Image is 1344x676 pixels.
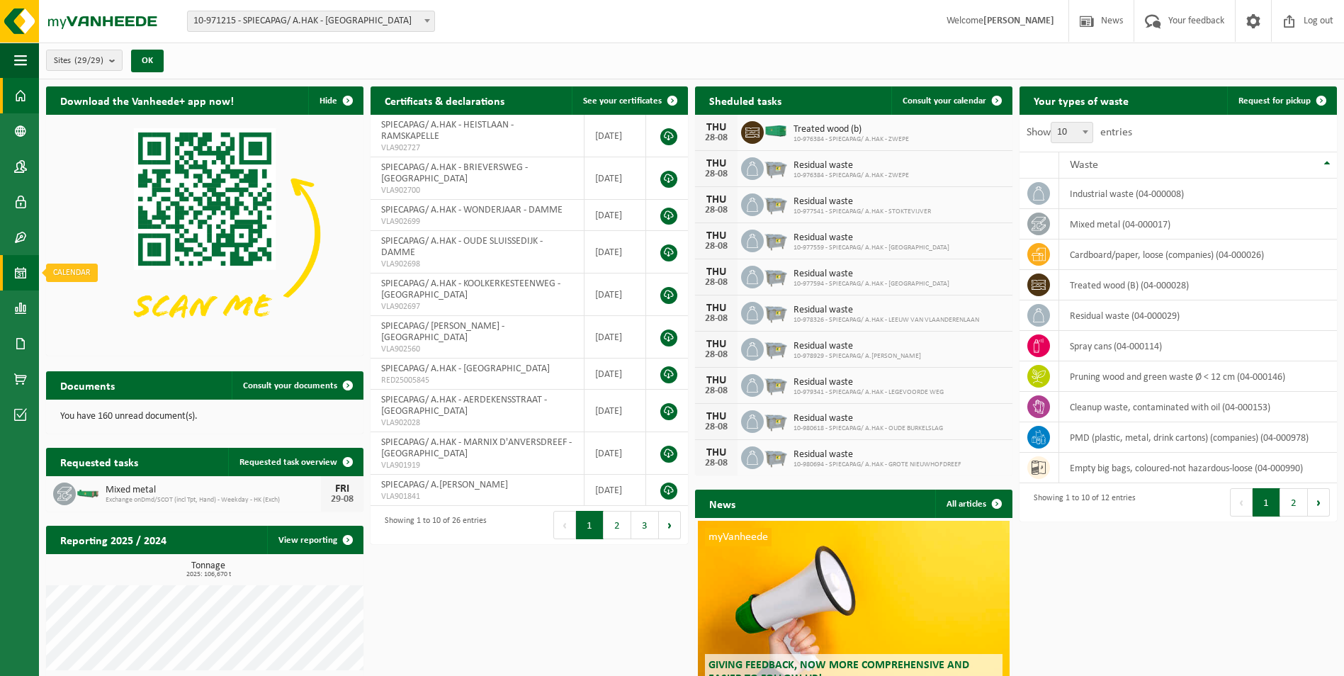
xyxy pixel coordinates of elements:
div: THU [702,375,730,386]
h2: Sheduled tasks [695,86,796,114]
button: Next [659,511,681,539]
span: SPIECAPAG/ A.HAK - MARNIX D'ANVERSDREEF - [GEOGRAPHIC_DATA] [381,437,572,459]
button: Sites(29/29) [46,50,123,71]
span: Residual waste [794,341,921,352]
td: cleanup waste, contaminated with oil (04-000153) [1059,392,1337,422]
a: See your certificates [572,86,687,115]
a: All articles [935,490,1011,518]
span: 10-979341 - SPIECAPAG/ A.HAK - LEGEVOORDE WEG [794,388,944,397]
span: Hide [320,96,337,106]
button: Hide [308,86,362,115]
td: [DATE] [585,274,646,316]
span: Residual waste [794,269,949,280]
img: HK-XC-10-GN-00 [76,486,100,499]
h2: Certificats & declarations [371,86,519,114]
div: THU [702,303,730,314]
div: 28-08 [702,169,730,179]
td: [DATE] [585,359,646,390]
span: Request for pickup [1238,96,1311,106]
h3: Tonnage [53,561,363,578]
td: pruning wood and green waste Ø < 12 cm (04-000146) [1059,361,1337,392]
h2: News [695,490,750,517]
img: WB-2500-GAL-GY-01 [764,444,788,468]
span: 10-971215 - SPIECAPAG/ A.HAK - BRUGGE [187,11,435,32]
img: HK-XC-40-GN-00 [764,125,788,137]
button: OK [131,50,164,72]
td: [DATE] [585,115,646,157]
td: [DATE] [585,390,646,432]
span: Residual waste [794,232,949,244]
div: Showing 1 to 10 of 26 entries [378,509,487,541]
span: VLA902698 [381,259,573,270]
span: VLA902727 [381,142,573,154]
span: SPIECAPAG/ A.[PERSON_NAME] [381,480,508,490]
span: VLA902700 [381,185,573,196]
h2: Requested tasks [46,448,152,475]
td: cardboard/paper, loose (companies) (04-000026) [1059,240,1337,270]
span: SPIECAPAG/ A.HAK - AERDEKENSSTRAAT - [GEOGRAPHIC_DATA] [381,395,547,417]
span: RED25005845 [381,375,573,386]
span: SPIECAPAG/ A.HAK - [GEOGRAPHIC_DATA] [381,364,550,374]
count: (29/29) [74,56,103,65]
strong: [PERSON_NAME] [983,16,1054,26]
img: WB-2500-GAL-GY-01 [764,336,788,360]
button: 2 [1280,488,1308,517]
span: VLA902699 [381,216,573,227]
div: THU [702,230,730,242]
label: Show entries [1027,127,1132,138]
span: Consult your documents [243,381,337,390]
span: Residual waste [794,305,979,316]
button: 3 [631,511,659,539]
td: [DATE] [585,231,646,274]
td: [DATE] [585,157,646,200]
span: 10-971215 - SPIECAPAG/ A.HAK - BRUGGE [188,11,434,31]
span: SPIECAPAG/ [PERSON_NAME] - [GEOGRAPHIC_DATA] [381,321,504,343]
span: Exchange onDmd/SCOT (incl Tpt, Hand) - Weekday - HK (Exch) [106,496,321,505]
span: VLA902028 [381,417,573,429]
span: Residual waste [794,160,909,171]
button: 1 [1253,488,1280,517]
button: Previous [1230,488,1253,517]
span: 10-978929 - SPIECAPAG/ A.[PERSON_NAME] [794,352,921,361]
span: 2025: 106,670 t [53,571,363,578]
span: Consult your calendar [903,96,986,106]
div: 28-08 [702,133,730,143]
span: Residual waste [794,413,943,424]
span: Residual waste [794,449,961,461]
div: 28-08 [702,386,730,396]
span: Requested task overview [239,458,337,467]
div: THU [702,339,730,350]
div: 28-08 [702,278,730,288]
span: 10-980694 - SPIECAPAG/ A.HAK - GROTE NIEUWHOFDREEF [794,461,961,469]
span: See your certificates [583,96,662,106]
h2: Documents [46,371,129,399]
img: WB-2500-GAL-GY-01 [764,264,788,288]
span: 10 [1051,122,1093,143]
img: WB-2500-GAL-GY-01 [764,300,788,324]
span: Mixed metal [106,485,321,496]
img: WB-2500-GAL-GY-01 [764,372,788,396]
div: THU [702,447,730,458]
span: VLA902697 [381,301,573,312]
div: Showing 1 to 10 of 12 entries [1027,487,1136,518]
div: THU [702,194,730,205]
span: Residual waste [794,377,944,388]
button: Next [1308,488,1330,517]
div: 29-08 [328,495,356,505]
span: VLA902560 [381,344,573,355]
a: Consult your documents [232,371,362,400]
h2: Download the Vanheede+ app now! [46,86,248,114]
div: 28-08 [702,205,730,215]
span: 10-976384 - SPIECAPAG/ A.HAK - ZWEPE [794,171,909,180]
div: THU [702,411,730,422]
img: WB-2500-GAL-GY-01 [764,155,788,179]
img: WB-2500-GAL-GY-01 [764,227,788,252]
span: 10-978326 - SPIECAPAG/ A.HAK - LEEUW VAN VLAANDERENLAAN [794,316,979,325]
span: SPIECAPAG/ A.HAK - WONDERJAAR - DAMME [381,205,563,215]
span: 10-977594 - SPIECAPAG/ A.HAK - [GEOGRAPHIC_DATA] [794,280,949,288]
button: 2 [604,511,631,539]
span: myVanheede [705,528,772,546]
td: [DATE] [585,475,646,506]
div: 28-08 [702,458,730,468]
span: Waste [1070,159,1098,171]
